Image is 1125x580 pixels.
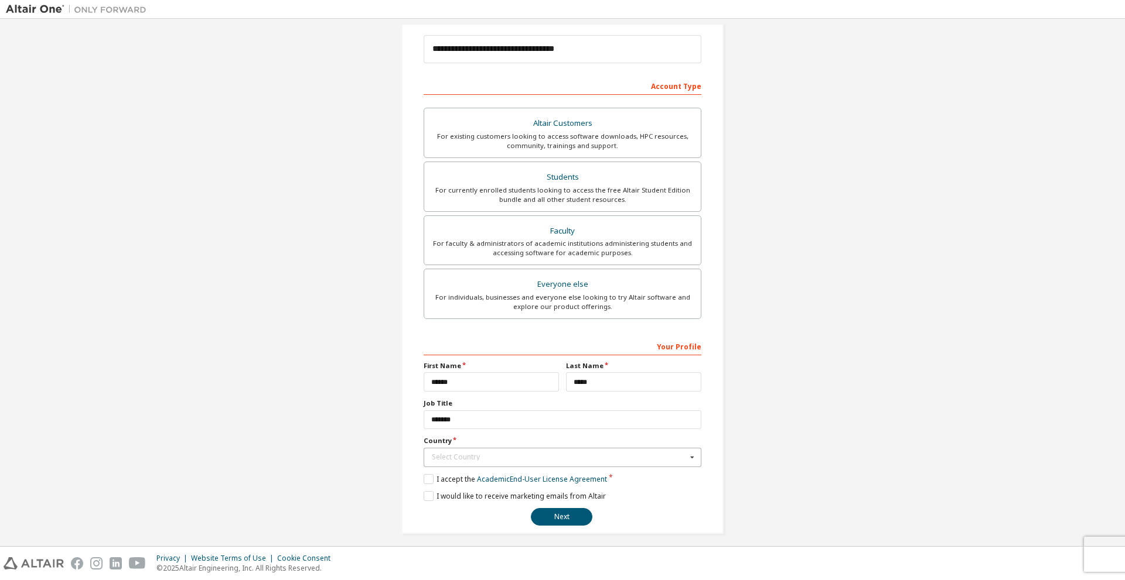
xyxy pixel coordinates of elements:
img: youtube.svg [129,557,146,569]
div: Your Profile [424,337,701,355]
div: Cookie Consent [277,554,337,563]
div: For existing customers looking to access software downloads, HPC resources, community, trainings ... [431,132,694,150]
img: instagram.svg [90,557,103,569]
img: altair_logo.svg [4,557,64,569]
button: Next [531,508,592,526]
label: I accept the [424,474,607,484]
img: Altair One [6,4,152,15]
div: Students [431,169,694,186]
img: facebook.svg [71,557,83,569]
label: Last Name [566,361,701,370]
div: Altair Customers [431,115,694,132]
div: Faculty [431,223,694,239]
label: I would like to receive marketing emails from Altair [424,491,606,501]
label: Country [424,436,701,445]
a: Academic End-User License Agreement [477,474,607,484]
label: First Name [424,361,559,370]
div: For faculty & administrators of academic institutions administering students and accessing softwa... [431,239,694,258]
img: linkedin.svg [110,557,122,569]
div: Website Terms of Use [191,554,277,563]
div: Select Country [432,454,687,461]
div: For individuals, businesses and everyone else looking to try Altair software and explore our prod... [431,293,694,311]
div: Everyone else [431,276,694,293]
label: Job Title [424,399,701,408]
p: © 2025 Altair Engineering, Inc. All Rights Reserved. [156,563,337,573]
div: Account Type [424,76,701,95]
div: For currently enrolled students looking to access the free Altair Student Edition bundle and all ... [431,186,694,204]
div: Privacy [156,554,191,563]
